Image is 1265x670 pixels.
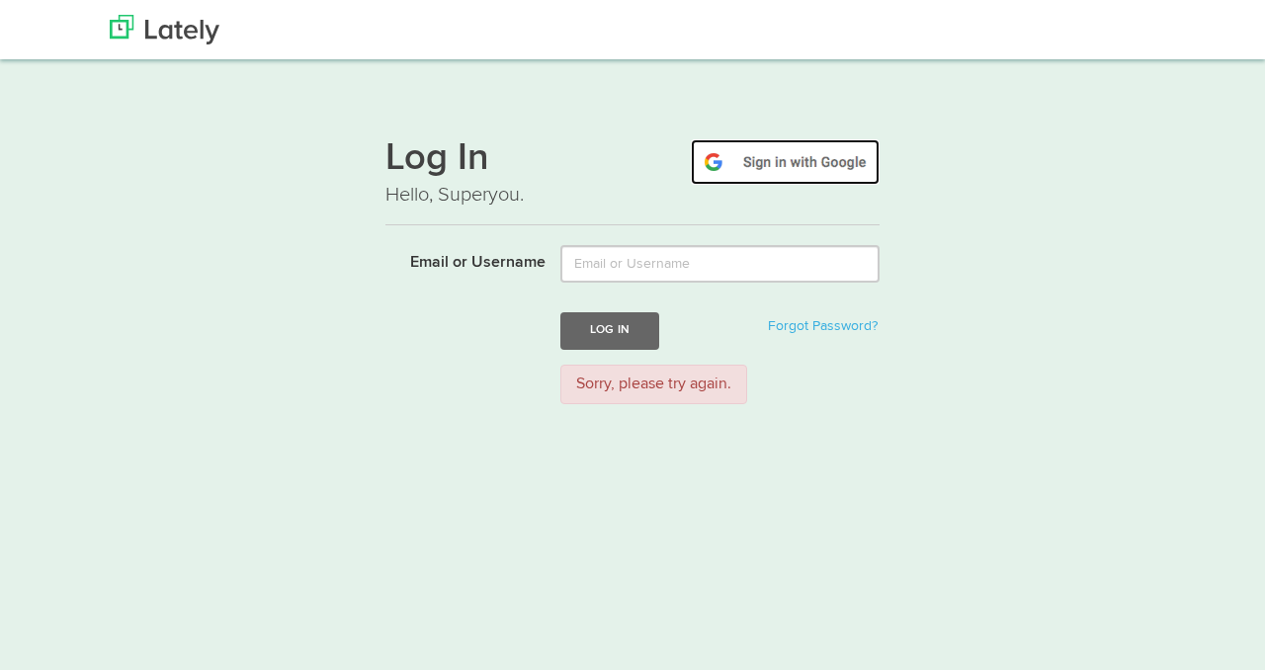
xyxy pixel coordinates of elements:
[691,139,880,185] img: google-signin.png
[385,139,880,181] h1: Log In
[110,15,219,44] img: Lately
[560,312,659,349] button: Log In
[371,245,546,275] label: Email or Username
[768,319,878,333] a: Forgot Password?
[560,245,880,283] input: Email or Username
[385,181,880,209] p: Hello, Superyou.
[560,365,747,405] div: Sorry, please try again.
